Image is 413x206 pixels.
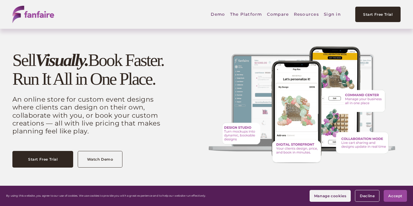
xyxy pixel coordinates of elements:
[294,8,319,21] span: Resources
[294,7,319,21] a: folder dropdown
[384,190,407,202] button: Accept
[230,8,262,21] span: The Platform
[12,95,171,135] p: An online store for custom event designs where clients can design on their own, collaborate with ...
[12,51,171,88] h1: Sell Book Faster. Run It All in One Place.
[12,151,73,168] a: Start Free Trial
[314,194,346,198] span: Manage cookies
[35,50,88,70] em: Visually.
[310,190,351,202] button: Manage cookies
[230,7,262,21] a: folder dropdown
[388,194,402,198] span: Accept
[355,190,379,202] button: Decline
[360,194,375,198] span: Decline
[355,7,401,22] a: Start Free Trial
[78,151,122,168] a: Watch Demo
[324,7,341,21] a: Sign in
[12,6,54,23] img: fanfaire
[267,7,289,21] a: Compare
[6,194,206,197] p: By using this website, you agree to our use of cookies. We use cookies to provide you with a grea...
[211,7,225,21] a: Demo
